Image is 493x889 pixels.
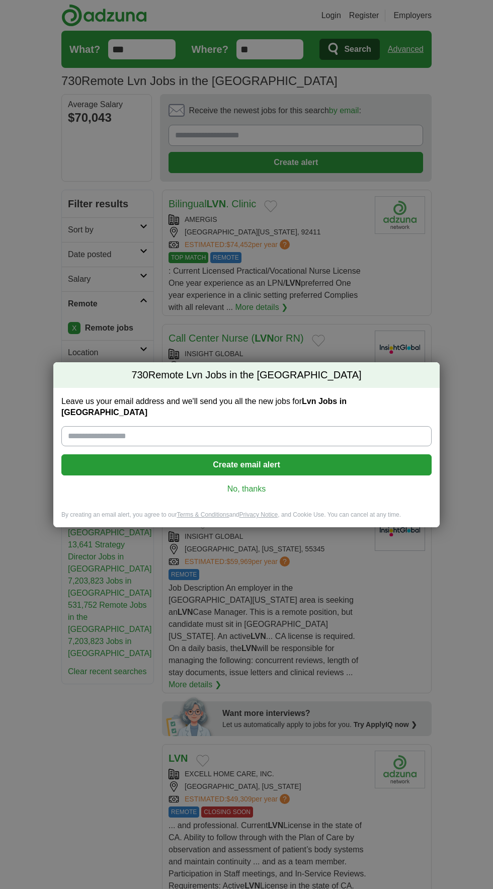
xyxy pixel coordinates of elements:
a: No, thanks [69,483,424,495]
a: Terms & Conditions [177,511,229,518]
h2: Remote Lvn Jobs in the [GEOGRAPHIC_DATA] [53,362,440,388]
button: Create email alert [61,454,432,475]
label: Leave us your email address and we'll send you all the new jobs for [61,396,432,418]
span: 730 [131,368,148,382]
div: By creating an email alert, you agree to our and , and Cookie Use. You can cancel at any time. [53,511,440,527]
a: Privacy Notice [239,511,278,518]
